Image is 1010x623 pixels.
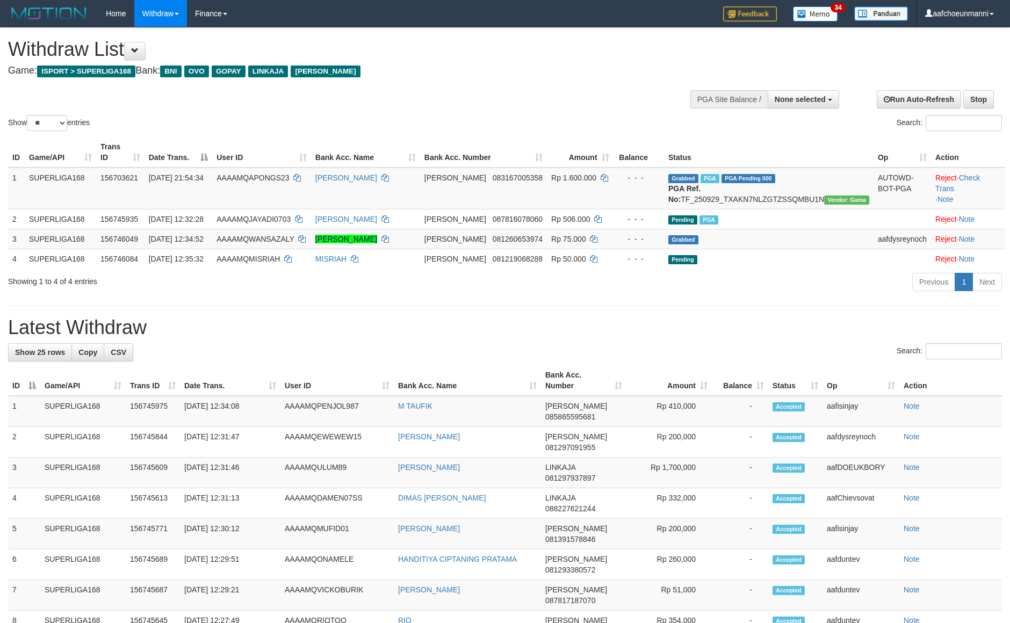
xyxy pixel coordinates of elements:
[935,173,980,193] a: Check Trans
[8,137,25,168] th: ID
[180,580,280,611] td: [DATE] 12:29:21
[768,90,839,108] button: None selected
[874,137,931,168] th: Op: activate to sort column ascending
[773,555,805,564] span: Accepted
[315,235,377,243] a: [PERSON_NAME]
[664,168,874,209] td: TF_250929_TXAKN7NLZGTZSSQMBU1N
[398,524,460,533] a: [PERSON_NAME]
[931,249,1005,269] td: ·
[8,39,662,60] h1: Withdraw List
[424,235,486,243] span: [PERSON_NAME]
[545,596,595,605] span: Copy 087817187070 to clipboard
[180,458,280,488] td: [DATE] 12:31:46
[618,253,660,264] div: - - -
[8,5,90,21] img: MOTION_logo.png
[280,365,394,396] th: User ID: activate to sort column ascending
[40,365,126,396] th: Game/API: activate to sort column ascending
[493,215,543,223] span: Copy 087816078060 to clipboard
[773,402,805,411] span: Accepted
[712,396,768,427] td: -
[931,229,1005,249] td: ·
[823,519,899,549] td: aafisinjay
[897,115,1002,131] label: Search:
[8,317,1002,338] h1: Latest Withdraw
[394,365,541,396] th: Bank Acc. Name: activate to sort column ascending
[493,173,543,182] span: Copy 083167005358 to clipboard
[959,215,975,223] a: Note
[398,585,460,594] a: [PERSON_NAME]
[126,458,180,488] td: 156745609
[398,463,460,472] a: [PERSON_NAME]
[398,432,460,441] a: [PERSON_NAME]
[773,433,805,442] span: Accepted
[551,215,590,223] span: Rp 506.000
[398,494,486,502] a: DIMAS [PERSON_NAME]
[25,209,96,229] td: SUPERLIGA168
[25,137,96,168] th: Game/API: activate to sort column ascending
[145,137,213,168] th: Date Trans.: activate to sort column descending
[926,343,1002,359] input: Search:
[551,255,586,263] span: Rp 50.000
[664,137,874,168] th: Status
[545,535,595,544] span: Copy 081391578846 to clipboard
[160,66,181,77] span: BNI
[904,494,920,502] a: Note
[831,3,845,12] span: 34
[545,432,607,441] span: [PERSON_NAME]
[904,402,920,410] a: Note
[280,549,394,580] td: AAAAMQONAMELE
[963,90,994,108] a: Stop
[823,458,899,488] td: aafDOEUKBORY
[398,402,432,410] a: M TAUFIK
[8,249,25,269] td: 4
[217,173,289,182] span: AAAAMQAPONGS23
[212,66,246,77] span: GOPAY
[424,255,486,263] span: [PERSON_NAME]
[424,173,486,182] span: [PERSON_NAME]
[280,427,394,458] td: AAAAMQEWEWEW15
[40,549,126,580] td: SUPERLIGA168
[926,115,1002,131] input: Search:
[904,524,920,533] a: Note
[712,580,768,611] td: -
[931,168,1005,209] td: · ·
[180,488,280,519] td: [DATE] 12:31:13
[280,519,394,549] td: AAAAMQMUFID01
[955,273,973,291] a: 1
[280,488,394,519] td: AAAAMQDAMEN07SS
[126,427,180,458] td: 156745844
[547,137,614,168] th: Amount: activate to sort column ascending
[8,427,40,458] td: 2
[40,458,126,488] td: SUPERLIGA168
[773,494,805,503] span: Accepted
[180,365,280,396] th: Date Trans.: activate to sort column ascending
[149,173,204,182] span: [DATE] 21:54:34
[823,549,899,580] td: aafduntev
[8,209,25,229] td: 2
[180,549,280,580] td: [DATE] 12:29:51
[15,348,65,357] span: Show 25 rows
[71,343,104,361] a: Copy
[626,458,712,488] td: Rp 1,700,000
[712,427,768,458] td: -
[723,6,777,21] img: Feedback.jpg
[212,137,311,168] th: User ID: activate to sort column ascending
[551,235,586,243] span: Rp 75.000
[668,255,697,264] span: Pending
[545,402,607,410] span: [PERSON_NAME]
[935,173,957,182] a: Reject
[937,195,954,204] a: Note
[899,365,1002,396] th: Action
[149,215,204,223] span: [DATE] 12:32:28
[545,504,595,513] span: Copy 088227621244 to clipboard
[126,365,180,396] th: Trans ID: activate to sort column ascending
[8,488,40,519] td: 4
[545,555,607,563] span: [PERSON_NAME]
[248,66,288,77] span: LINKAJA
[40,580,126,611] td: SUPERLIGA168
[126,549,180,580] td: 156745689
[618,172,660,183] div: - - -
[126,580,180,611] td: 156745687
[180,519,280,549] td: [DATE] 12:30:12
[935,255,957,263] a: Reject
